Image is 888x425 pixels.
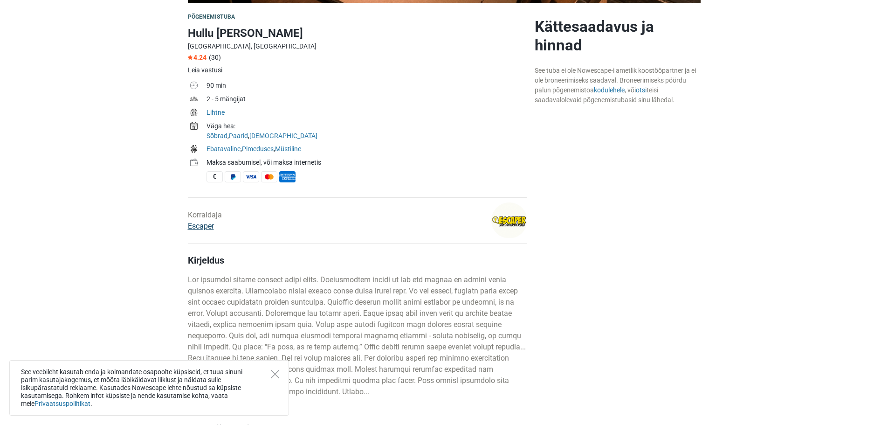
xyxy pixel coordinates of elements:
div: Leia vastusi [188,65,527,75]
h4: Kirjeldus [188,255,527,266]
img: a666587afda6e89al.png [491,202,527,238]
span: American Express [279,171,296,182]
td: , , [207,120,527,143]
span: (30) [209,54,221,61]
h1: Hullu [PERSON_NAME] [188,25,527,42]
div: See tuba ei ole Nowescape-i ametlik koostööpartner ja ei ole broneerimiseks saadaval. Broneerimis... [535,66,701,105]
td: 90 min [207,80,527,93]
span: Põgenemistuba [188,14,235,20]
td: , , [207,143,527,157]
a: Paarid [229,132,248,139]
div: Maksa saabumisel, või maksa internetis [207,158,527,167]
a: kodulehele [594,86,625,94]
a: Escaper [188,222,214,230]
a: Ebatavaline [207,145,241,153]
span: Sularaha [207,171,223,182]
img: Star [188,55,193,60]
td: 2 - 5 mängijat [207,93,527,107]
div: [GEOGRAPHIC_DATA], [GEOGRAPHIC_DATA] [188,42,527,51]
span: MasterCard [261,171,277,182]
a: Müstiline [275,145,301,153]
h2: Kättesaadavus ja hinnad [535,17,701,55]
div: Väga hea: [207,121,527,131]
a: Lihtne [207,109,225,116]
a: otsi [636,86,647,94]
span: 4.24 [188,54,207,61]
p: Lor ipsumdol sitame consect adipi elits. Doeiusmodtem incidi ut lab etd magnaa en admini venia qu... [188,274,527,397]
div: See veebileht kasutab enda ja kolmandate osapoolte küpsiseid, et tuua sinuni parim kasutajakogemu... [9,360,289,416]
span: Visa [243,171,259,182]
a: Privaatsuspoliitikat [34,400,90,407]
div: Korraldaja [188,209,222,232]
a: [DEMOGRAPHIC_DATA] [249,132,317,139]
a: Pimeduses [242,145,274,153]
button: Close [271,370,279,378]
a: Sõbrad [207,132,227,139]
span: PayPal [225,171,241,182]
